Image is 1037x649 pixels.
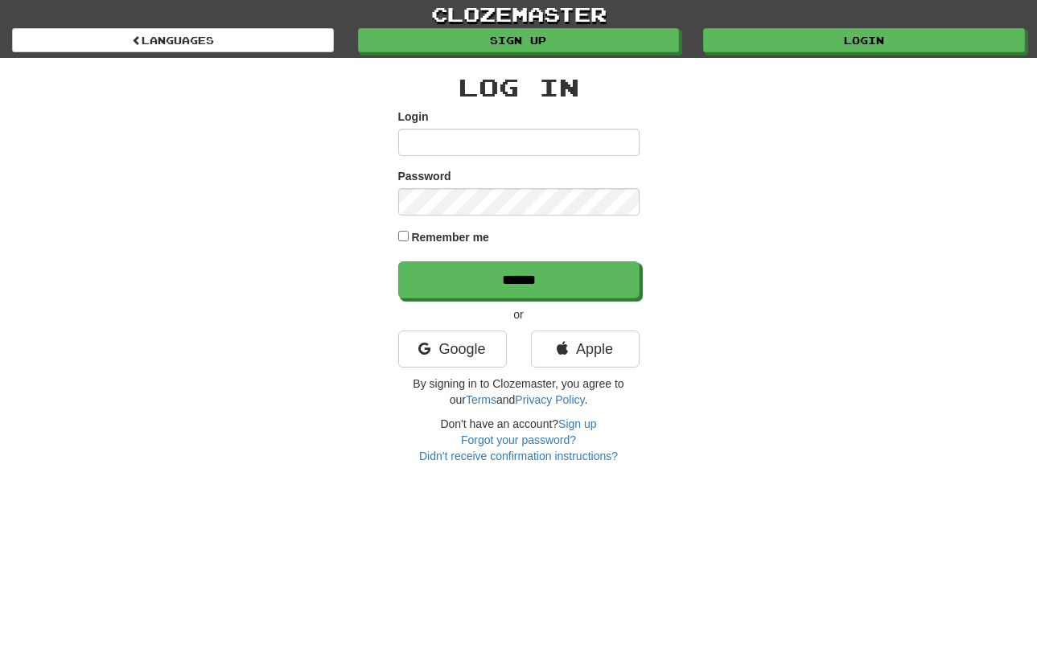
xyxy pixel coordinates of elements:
[12,28,334,52] a: Languages
[558,417,596,430] a: Sign up
[515,393,584,406] a: Privacy Policy
[419,450,618,462] a: Didn't receive confirmation instructions?
[398,376,640,408] p: By signing in to Clozemaster, you agree to our and .
[461,433,576,446] a: Forgot your password?
[398,416,640,464] div: Don't have an account?
[531,331,640,368] a: Apple
[398,306,640,322] p: or
[398,168,451,184] label: Password
[466,393,496,406] a: Terms
[398,331,507,368] a: Google
[398,74,640,101] h2: Log In
[703,28,1025,52] a: Login
[398,109,429,125] label: Login
[411,229,489,245] label: Remember me
[358,28,680,52] a: Sign up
